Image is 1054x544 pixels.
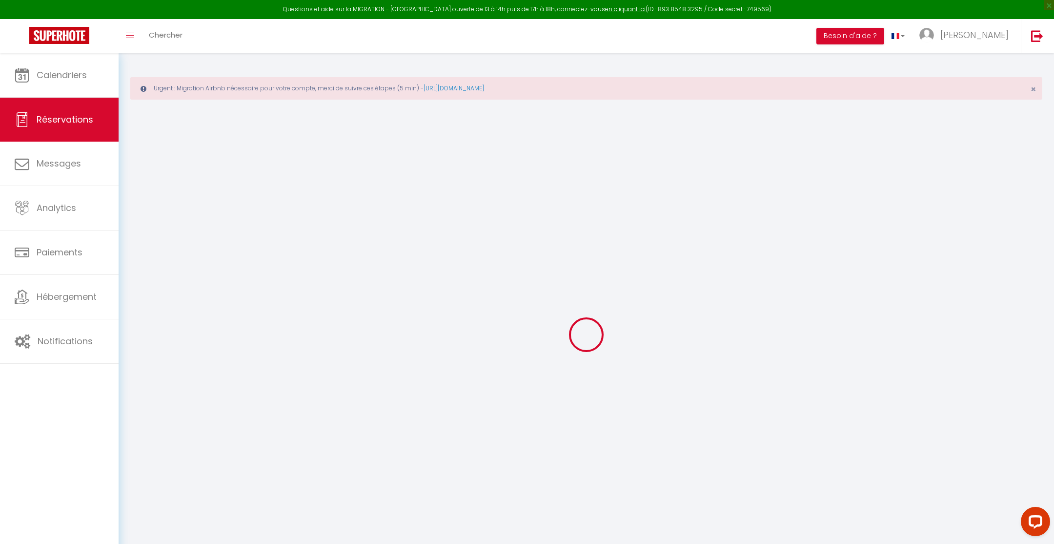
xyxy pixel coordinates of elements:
[142,19,190,53] a: Chercher
[919,28,934,42] img: ...
[37,291,97,303] span: Hébergement
[940,29,1009,41] span: [PERSON_NAME]
[1031,83,1036,95] span: ×
[149,30,182,40] span: Chercher
[605,5,646,13] a: en cliquant ici
[37,246,82,258] span: Paiements
[37,157,81,169] span: Messages
[37,202,76,214] span: Analytics
[1031,30,1043,42] img: logout
[37,113,93,126] span: Réservations
[1013,503,1054,544] iframe: LiveChat chat widget
[424,84,484,92] a: [URL][DOMAIN_NAME]
[1031,85,1036,94] button: Close
[38,335,93,347] span: Notifications
[37,69,87,81] span: Calendriers
[912,19,1021,53] a: ... [PERSON_NAME]
[816,28,884,44] button: Besoin d'aide ?
[130,77,1042,100] div: Urgent : Migration Airbnb nécessaire pour votre compte, merci de suivre ces étapes (5 min) -
[29,27,89,44] img: Super Booking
